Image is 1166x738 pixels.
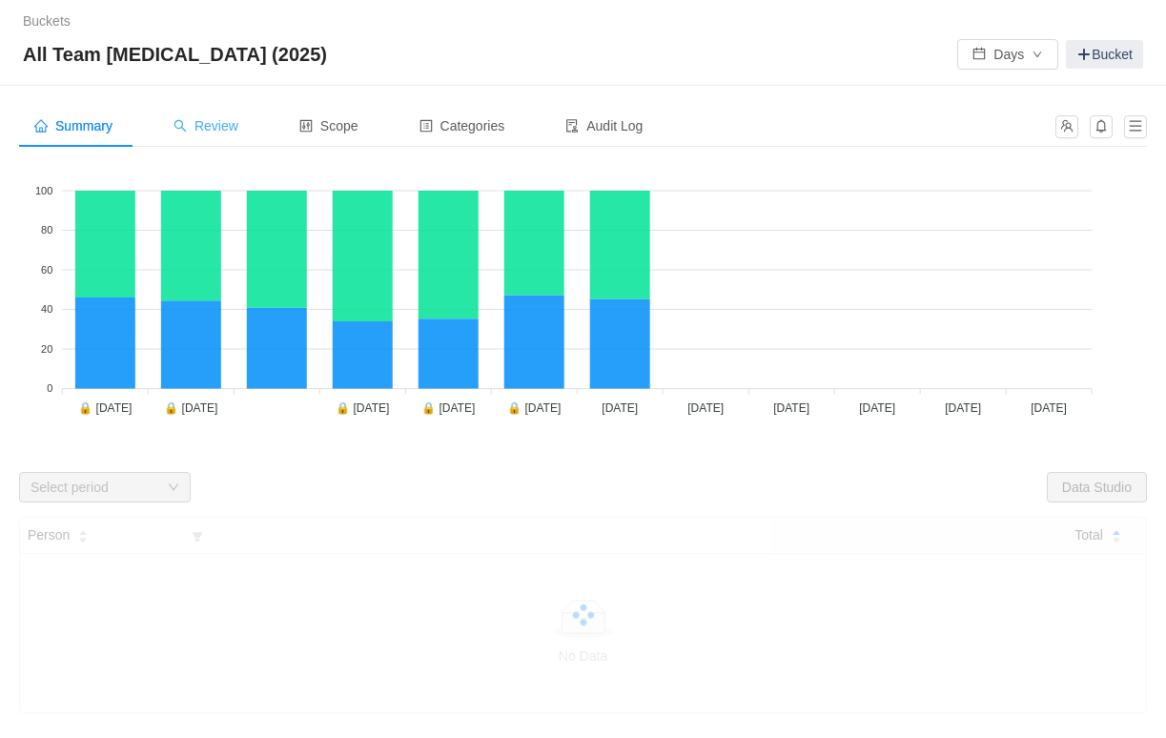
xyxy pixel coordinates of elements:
[23,13,71,29] a: Buckets
[419,119,433,133] i: icon: profile
[1031,401,1067,415] tspan: [DATE]
[41,303,52,315] tspan: 40
[419,118,505,133] span: Categories
[41,224,52,236] tspan: 80
[78,400,132,415] tspan: 🔒 [DATE]
[35,185,52,196] tspan: 100
[565,119,579,133] i: icon: audit
[945,401,981,415] tspan: [DATE]
[41,343,52,355] tspan: 20
[34,118,113,133] span: Summary
[687,401,724,415] tspan: [DATE]
[1055,115,1078,138] button: icon: team
[164,400,217,415] tspan: 🔒 [DATE]
[23,39,338,70] span: All Team [MEDICAL_DATA] (2025)
[1066,40,1143,69] a: Bucket
[299,119,313,133] i: icon: control
[957,39,1058,70] button: icon: calendarDaysicon: down
[773,401,809,415] tspan: [DATE]
[859,401,895,415] tspan: [DATE]
[336,400,389,415] tspan: 🔒 [DATE]
[174,119,187,133] i: icon: search
[168,482,179,495] i: icon: down
[174,118,238,133] span: Review
[1124,115,1147,138] button: icon: menu
[47,382,52,394] tspan: 0
[602,401,638,415] tspan: [DATE]
[34,119,48,133] i: icon: home
[421,400,475,415] tspan: 🔒 [DATE]
[565,118,643,133] span: Audit Log
[1090,115,1113,138] button: icon: bell
[299,118,358,133] span: Scope
[41,264,52,276] tspan: 60
[31,478,158,497] div: Select period
[507,400,561,415] tspan: 🔒 [DATE]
